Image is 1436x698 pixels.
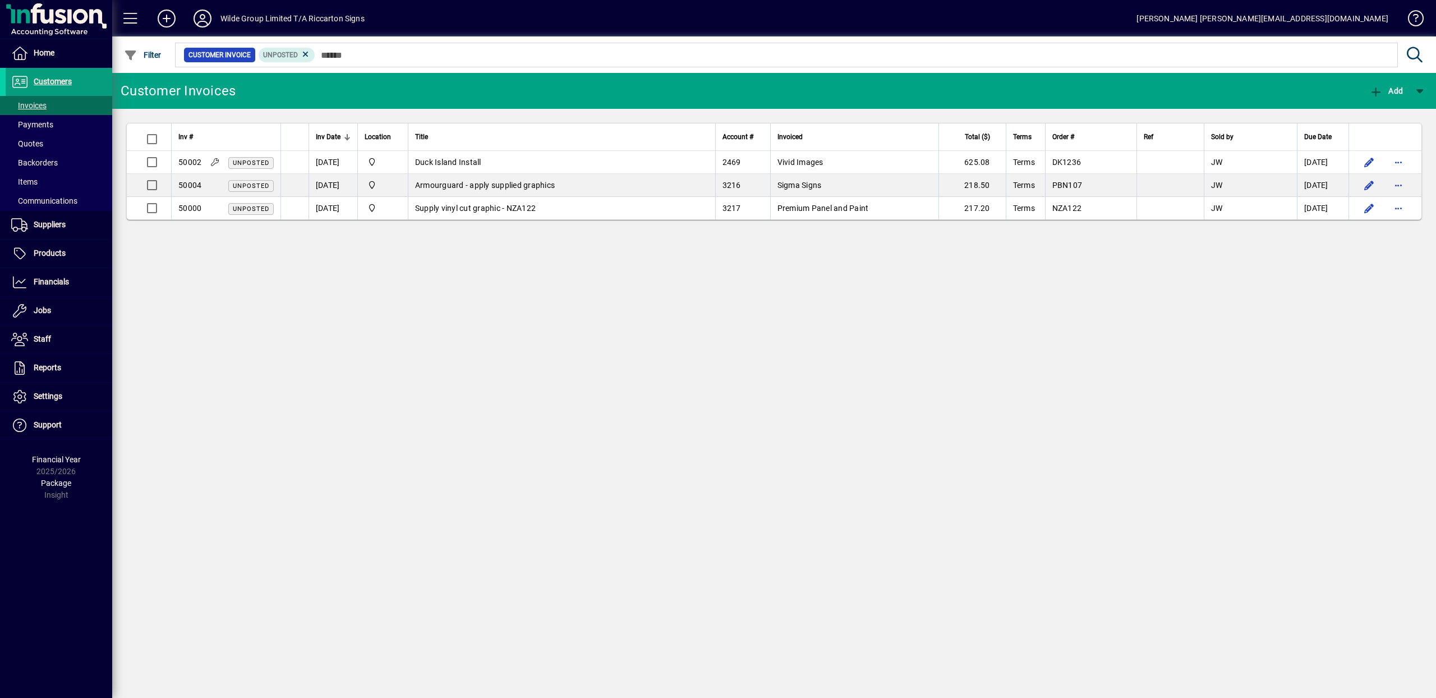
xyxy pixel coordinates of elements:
[178,204,201,213] span: 50000
[6,268,112,296] a: Financials
[1211,181,1223,190] span: JW
[938,174,1006,197] td: 218.50
[178,158,201,167] span: 50002
[1366,81,1406,101] button: Add
[365,131,391,143] span: Location
[178,181,201,190] span: 50004
[415,204,536,213] span: Supply vinyl cut graphic - NZA122
[415,158,481,167] span: Duck Island Install
[965,131,990,143] span: Total ($)
[34,277,69,286] span: Financials
[1052,181,1083,190] span: PBN107
[11,101,47,110] span: Invoices
[34,363,61,372] span: Reports
[365,202,401,214] span: Main Location
[722,158,741,167] span: 2469
[34,249,66,258] span: Products
[1013,131,1032,143] span: Terms
[1389,153,1407,171] button: More options
[6,383,112,411] a: Settings
[6,96,112,115] a: Invoices
[34,220,66,229] span: Suppliers
[1052,158,1081,167] span: DK1236
[722,131,753,143] span: Account #
[1304,131,1332,143] span: Due Date
[178,131,274,143] div: Inv #
[6,211,112,239] a: Suppliers
[1052,204,1082,213] span: NZA122
[777,204,869,213] span: Premium Panel and Paint
[1013,204,1035,213] span: Terms
[11,196,77,205] span: Communications
[6,297,112,325] a: Jobs
[365,131,401,143] div: Location
[188,49,251,61] span: Customer Invoice
[415,131,708,143] div: Title
[316,131,351,143] div: Inv Date
[1360,176,1378,194] button: Edit
[1052,131,1130,143] div: Order #
[6,115,112,134] a: Payments
[34,334,51,343] span: Staff
[11,139,43,148] span: Quotes
[6,39,112,67] a: Home
[777,158,823,167] span: Vivid Images
[1211,131,1290,143] div: Sold by
[11,120,53,129] span: Payments
[121,82,236,100] div: Customer Invoices
[1389,176,1407,194] button: More options
[777,131,932,143] div: Invoiced
[938,197,1006,219] td: 217.20
[124,50,162,59] span: Filter
[1052,131,1074,143] span: Order #
[6,153,112,172] a: Backorders
[34,48,54,57] span: Home
[415,131,428,143] span: Title
[1013,181,1035,190] span: Terms
[1360,199,1378,217] button: Edit
[946,131,1000,143] div: Total ($)
[11,177,38,186] span: Items
[365,156,401,168] span: Main Location
[149,8,185,29] button: Add
[6,325,112,353] a: Staff
[1144,131,1153,143] span: Ref
[415,181,555,190] span: Armourguard - apply supplied graphics
[121,45,164,65] button: Filter
[722,131,763,143] div: Account #
[1211,204,1223,213] span: JW
[34,392,62,401] span: Settings
[32,455,81,464] span: Financial Year
[1013,158,1035,167] span: Terms
[6,240,112,268] a: Products
[1211,158,1223,167] span: JW
[1136,10,1388,27] div: [PERSON_NAME] [PERSON_NAME][EMAIL_ADDRESS][DOMAIN_NAME]
[6,354,112,382] a: Reports
[6,411,112,439] a: Support
[1389,199,1407,217] button: More options
[6,172,112,191] a: Items
[233,159,269,167] span: Unposted
[309,151,357,174] td: [DATE]
[185,8,220,29] button: Profile
[263,51,298,59] span: Unposted
[34,77,72,86] span: Customers
[34,420,62,429] span: Support
[777,131,803,143] span: Invoiced
[1400,2,1422,39] a: Knowledge Base
[777,181,822,190] span: Sigma Signs
[1369,86,1403,95] span: Add
[1211,131,1234,143] span: Sold by
[938,151,1006,174] td: 625.08
[6,134,112,153] a: Quotes
[220,10,365,27] div: Wilde Group Limited T/A Riccarton Signs
[722,204,741,213] span: 3217
[1297,197,1348,219] td: [DATE]
[1144,131,1197,143] div: Ref
[41,479,71,488] span: Package
[316,131,340,143] span: Inv Date
[722,181,741,190] span: 3216
[309,174,357,197] td: [DATE]
[1297,174,1348,197] td: [DATE]
[178,131,193,143] span: Inv #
